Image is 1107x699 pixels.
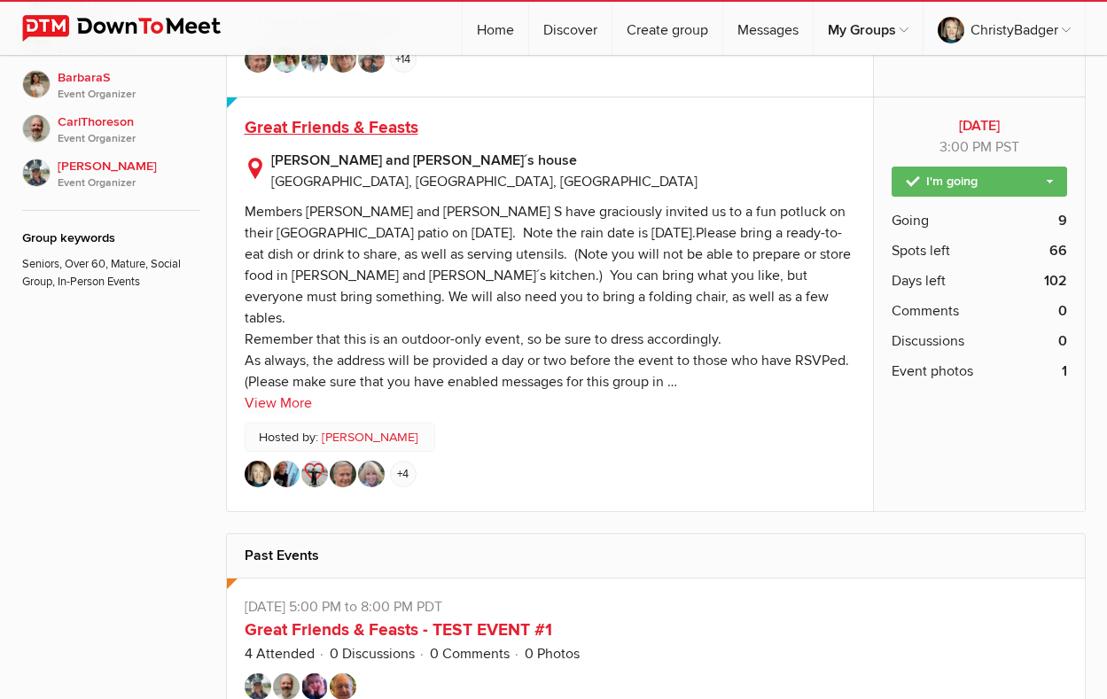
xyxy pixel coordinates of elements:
[58,175,199,191] i: Event Organizer
[612,2,722,55] a: Create group
[525,645,580,663] a: 0 Photos
[330,461,356,487] img: LarryF2
[245,645,315,663] a: 4 Attended
[58,131,199,147] i: Event Organizer
[22,247,199,291] p: Seniors, Over 60, Mature, Social Group, In-Person Events
[1058,210,1067,231] b: 9
[58,68,199,104] span: BarbaraS
[390,46,417,73] a: +14
[892,210,929,231] span: Going
[892,240,950,261] span: Spots left
[271,173,698,190] span: [GEOGRAPHIC_DATA], [GEOGRAPHIC_DATA], [GEOGRAPHIC_DATA]
[245,46,271,73] img: LarryF2
[1044,270,1067,291] b: 102
[1062,361,1067,382] b: 1
[301,46,328,73] img: JanetB85413
[814,2,923,55] a: My Groups
[1049,240,1067,261] b: 66
[723,2,813,55] a: Messages
[22,104,199,148] a: CarlThoresonEvent Organizer
[301,461,328,487] img: Alexandra
[358,46,385,73] img: JimC
[463,2,528,55] a: Home
[330,46,356,73] img: Carol G
[22,59,199,104] a: BarbaraSEvent Organizer
[892,167,1066,197] a: I'm going
[245,203,851,391] div: Members [PERSON_NAME] and [PERSON_NAME] S have graciously invited us to a fun potluck on their [G...
[22,15,248,42] img: DownToMeet
[892,330,964,352] span: Discussions
[245,392,312,414] a: View More
[271,150,856,171] b: [PERSON_NAME] and [PERSON_NAME]´s house
[892,115,1066,136] b: [DATE]
[245,534,1067,577] h2: Past Events
[58,157,199,192] span: [PERSON_NAME]
[245,423,435,453] p: Hosted by:
[390,461,417,487] a: +4
[273,461,300,487] img: Azarazar
[273,46,300,73] img: EastBayjila
[245,596,1067,617] p: [DATE] 5:00 PM to 8:00 PM PDT
[58,113,199,148] span: CarlThoreson
[1058,330,1067,352] b: 0
[58,87,199,103] i: Event Organizer
[939,138,992,156] span: 3:00 PM
[1058,300,1067,322] b: 0
[22,159,51,187] img: KathleenDonovan
[245,619,552,641] a: Great Friends & Feasts - TEST EVENT #1
[892,361,973,382] span: Event photos
[330,645,415,663] a: 0 Discussions
[245,461,271,487] img: ChristyBadger
[924,2,1085,55] a: ChristyBadger
[322,428,418,447] a: [PERSON_NAME]
[892,270,946,291] span: Days left
[892,300,959,322] span: Comments
[22,229,199,248] div: Group keywords
[245,117,418,138] a: Great Friends & Feasts
[529,2,612,55] a: Discover
[22,148,199,192] a: [PERSON_NAME]Event Organizer
[430,645,510,663] a: 0 Comments
[358,461,385,487] img: Shari15
[22,114,51,143] img: CarlThoreson
[22,70,51,98] img: BarbaraS
[995,138,1019,156] span: America/Los_Angeles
